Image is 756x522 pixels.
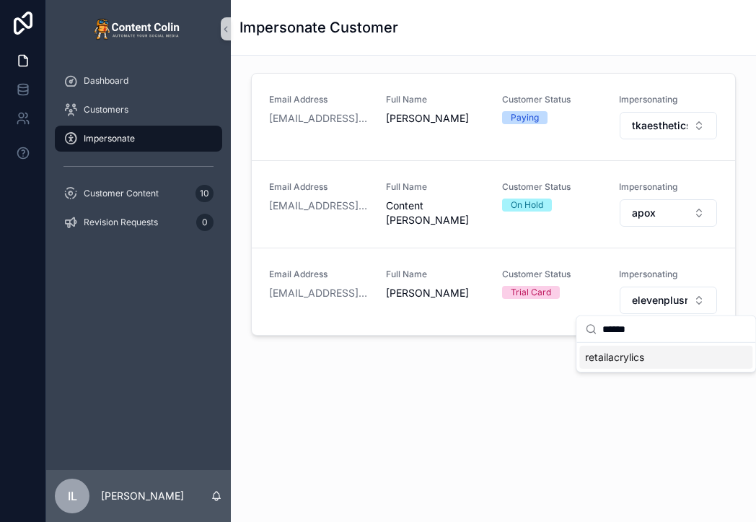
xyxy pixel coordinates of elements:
span: Full Name [386,94,485,105]
span: Impersonating [619,94,718,105]
div: On Hold [511,199,543,212]
div: 0 [196,214,214,231]
span: apox [632,206,656,220]
a: [EMAIL_ADDRESS][DOMAIN_NAME] [269,111,369,126]
button: Select Button [620,287,718,314]
div: scrollable content [46,58,231,254]
span: Customer Status [502,94,602,105]
span: Customer Content [84,188,159,199]
img: App logo [94,17,183,40]
span: Customer Status [502,181,602,193]
button: Select Button [620,112,718,139]
div: 10 [195,185,214,202]
span: Email Address [269,181,369,193]
a: [EMAIL_ADDRESS][DOMAIN_NAME] [269,199,369,213]
span: [PERSON_NAME] [386,111,485,126]
span: Impersonating [619,181,718,193]
span: IL [68,487,77,505]
a: Customers [55,97,222,123]
span: Full Name [386,269,485,280]
div: Suggestions [576,343,755,372]
span: tkaesthetics [632,118,688,133]
span: Impersonate [84,133,135,144]
span: retailacrylics [585,350,644,365]
h1: Impersonate Customer [239,17,398,38]
a: Impersonate [55,126,222,152]
a: Dashboard [55,68,222,94]
span: [PERSON_NAME] [386,286,485,300]
span: Impersonating [619,269,718,280]
p: [PERSON_NAME] [101,489,184,503]
span: Customer Status [502,269,602,280]
span: Email Address [269,94,369,105]
div: Paying [511,111,539,124]
span: Full Name [386,181,485,193]
span: Email Address [269,269,369,280]
a: [EMAIL_ADDRESS][DOMAIN_NAME] [269,286,369,300]
span: Dashboard [84,75,128,87]
span: elevenplusrevisionbooks [632,293,688,308]
button: Select Button [620,199,718,227]
div: Trial Card [511,286,551,299]
span: Customers [84,104,128,116]
a: Customer Content10 [55,180,222,206]
a: Revision Requests0 [55,209,222,235]
span: Content [PERSON_NAME] [386,199,485,227]
span: Revision Requests [84,217,158,228]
